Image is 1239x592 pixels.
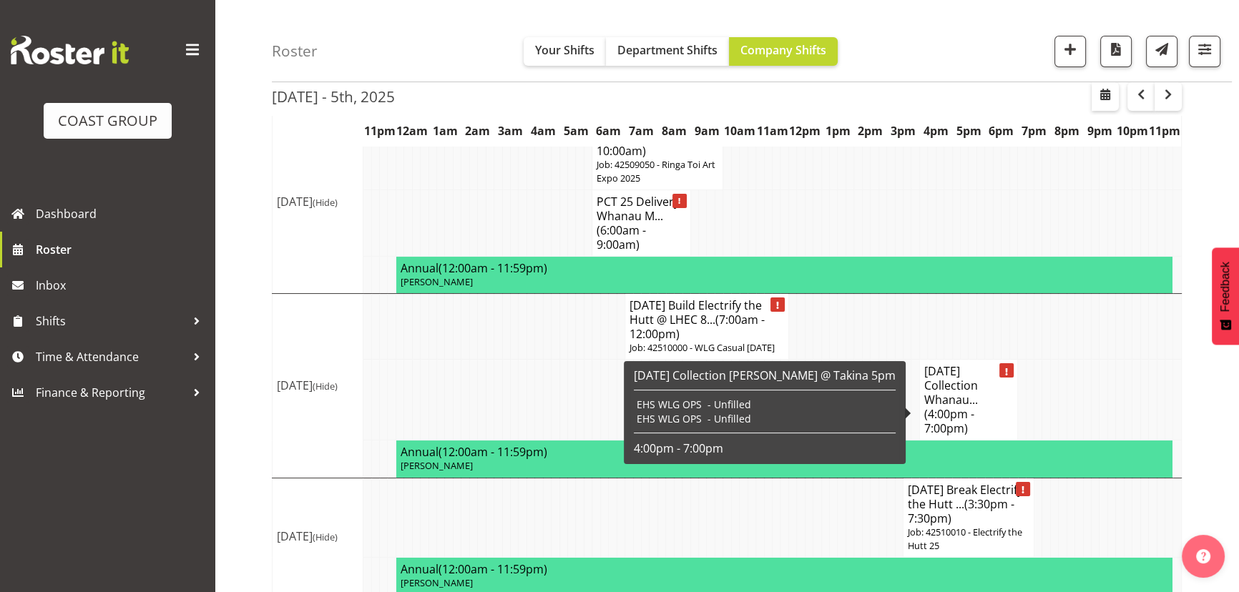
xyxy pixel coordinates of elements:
th: 1am [428,114,461,147]
th: 1pm [821,114,854,147]
span: (7:00am - 12:00pm) [630,312,765,342]
span: Dashboard [36,203,207,225]
span: (Hide) [313,380,338,393]
td: [DATE] [273,110,363,294]
th: 11pm [1149,114,1182,147]
span: Shifts [36,310,186,332]
span: Roster [36,239,207,260]
span: (12:00am - 11:59pm) [439,260,547,276]
button: Send a list of all shifts for the selected filtered period to all rostered employees. [1146,36,1177,67]
th: 4pm [919,114,952,147]
p: Job: 42510000 - WLG Casual [DATE] [630,341,784,355]
h4: Roster [272,43,318,59]
button: Feedback - Show survey [1212,247,1239,345]
span: - Unfilled [707,398,751,411]
button: Download a PDF of the roster according to the set date range. [1100,36,1132,67]
th: 11pm [363,114,396,147]
span: (6:00am - 9:00am) [597,222,646,252]
th: 3am [494,114,527,147]
th: 10pm [1116,114,1149,147]
h4: [DATE] Collection Whanau... [924,364,1013,435]
span: (Hide) [313,531,338,543]
th: 9pm [1083,114,1116,147]
button: Your Shifts [524,37,606,66]
th: 7pm [1018,114,1051,147]
span: (3:30pm - 7:30pm) [908,496,1014,526]
span: - Unfilled [707,412,751,425]
span: Department Shifts [617,42,718,58]
th: 6pm [985,114,1018,147]
h4: [DATE] Build Electrify the Hutt @ LHEC 8... [630,298,784,341]
span: Your Shifts [535,42,594,58]
th: 2am [461,114,494,147]
span: (12:00am - 11:59pm) [439,444,547,460]
span: (12:00am - 11:59pm) [439,561,547,577]
span: Feedback [1219,262,1232,312]
h4: Annual [401,261,1169,275]
p: Job: 42510010 - Electrify the Hutt 25 [908,526,1029,553]
td: EHS WLG OPS [634,412,705,426]
th: 2pm [854,114,887,147]
span: (Hide) [313,196,338,209]
th: 12am [396,114,428,147]
span: Time & Attendance [36,346,186,367]
div: COAST GROUP [58,110,157,132]
th: 9am [690,114,723,147]
th: 6am [592,114,625,147]
th: 8am [657,114,690,147]
th: 5pm [952,114,985,147]
button: Department Shifts [606,37,729,66]
button: Company Shifts [729,37,838,66]
th: 3pm [887,114,920,147]
h2: [DATE] - 5th, 2025 [272,87,395,106]
p: Job: 42509050 - Ringa Toi Art Expo 2025 [597,158,718,185]
img: Rosterit website logo [11,36,129,64]
button: Add a new shift [1054,36,1086,67]
span: (4:00pm - 7:00pm) [924,406,974,436]
h4: Annual [401,445,1169,459]
th: 5am [559,114,592,147]
span: Company Shifts [740,42,826,58]
th: 12pm [788,114,821,147]
span: [PERSON_NAME] [401,576,473,589]
button: Select a specific date within the roster. [1092,82,1119,111]
h6: [DATE] Collection [PERSON_NAME] @ Takina 5pm [634,368,896,383]
th: 4am [527,114,559,147]
span: Inbox [36,275,207,296]
button: Filter Shifts [1189,36,1220,67]
td: EHS WLG OPS [634,398,705,412]
td: [DATE] [273,294,363,478]
span: [PERSON_NAME] [401,459,473,472]
h4: Annual [401,562,1169,576]
span: [PERSON_NAME] [401,275,473,288]
h4: [DATE] Break Electrify the Hutt ... [908,483,1029,526]
th: 10am [723,114,756,147]
th: 8pm [1050,114,1083,147]
p: 4:00pm - 7:00pm [634,440,896,456]
span: Finance & Reporting [36,382,186,403]
img: help-xxl-2.png [1196,549,1210,563]
th: 11am [756,114,789,147]
h4: PCT 25 Delivery Whanau M... [597,194,685,252]
th: 7am [625,114,658,147]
